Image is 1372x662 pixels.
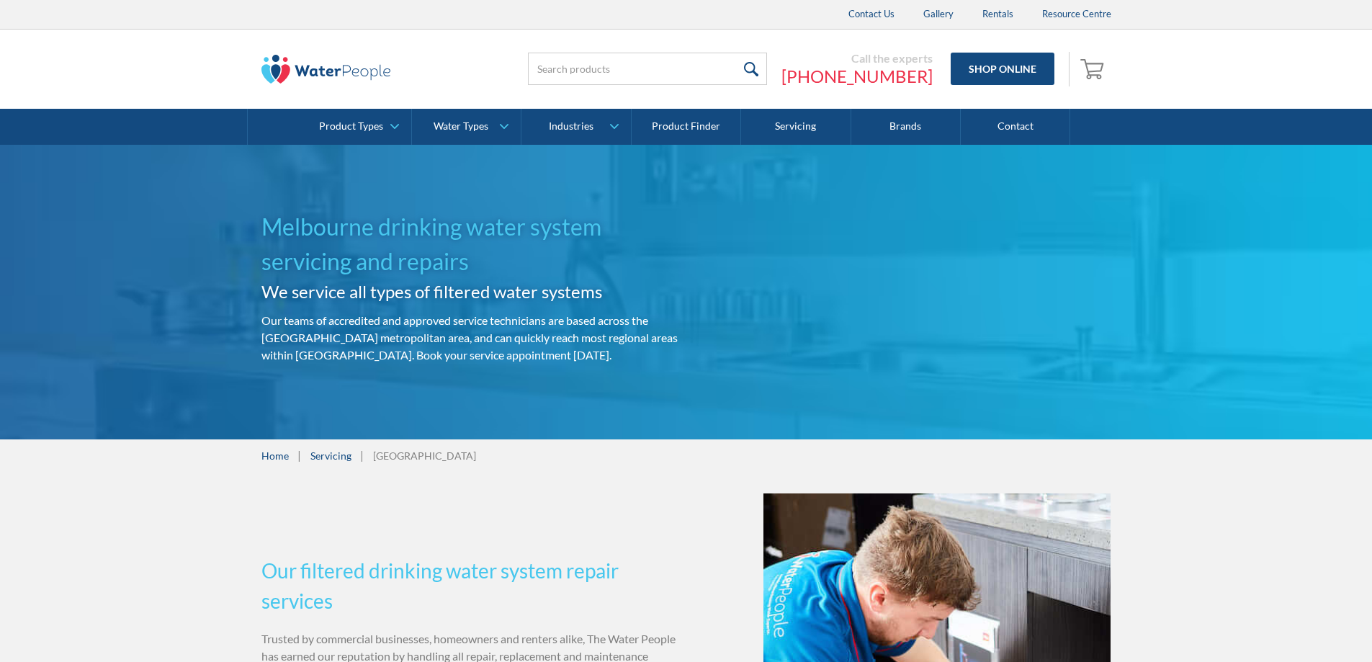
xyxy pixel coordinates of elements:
a: [PHONE_NUMBER] [781,66,933,87]
div: Water Types [434,120,488,133]
a: Servicing [310,448,351,463]
a: Shop Online [951,53,1054,85]
h2: We service all types of filtered water systems [261,279,681,305]
h3: Our filtered drinking water system repair services [261,555,681,616]
a: Industries [521,109,630,145]
div: [GEOGRAPHIC_DATA] [373,448,476,463]
a: Contact [961,109,1070,145]
a: Servicing [741,109,851,145]
div: Product Types [319,120,383,133]
div: | [296,447,303,464]
div: Call the experts [781,51,933,66]
a: Water Types [412,109,521,145]
div: Industries [549,120,593,133]
a: Home [261,448,289,463]
a: Product Types [302,109,411,145]
img: shopping cart [1080,57,1108,80]
a: Open empty cart [1077,52,1111,86]
img: The Water People [261,55,391,84]
p: Our teams of accredited and approved service technicians are based across the [GEOGRAPHIC_DATA] m... [261,312,681,364]
a: Product Finder [632,109,741,145]
a: Brands [851,109,961,145]
input: Search products [528,53,767,85]
h1: Melbourne drinking water system servicing and repairs [261,210,681,279]
div: | [359,447,366,464]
